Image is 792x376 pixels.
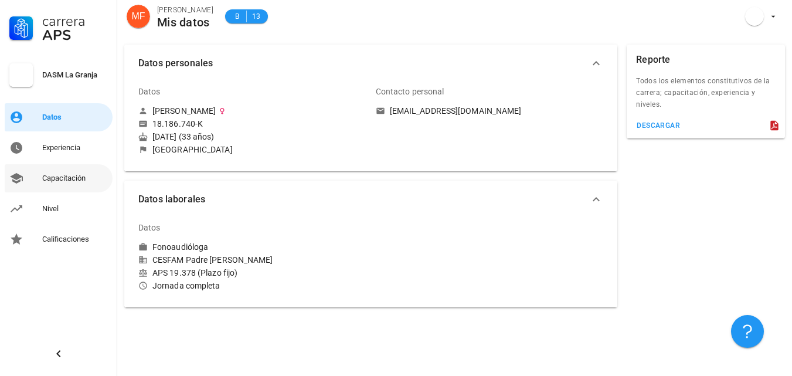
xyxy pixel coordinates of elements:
[157,16,213,29] div: Mis datos
[127,5,150,28] div: avatar
[251,11,261,22] span: 13
[152,118,203,129] div: 18.186.740-K
[5,134,113,162] a: Experiencia
[138,214,161,242] div: Datos
[138,131,366,142] div: [DATE] (33 años)
[376,77,444,106] div: Contacto personal
[745,7,764,26] div: avatar
[5,225,113,253] a: Calificaciones
[627,75,785,117] div: Todos los elementos constitutivos de la carrera; capacitación, experiencia y niveles.
[42,14,108,28] div: Carrera
[138,280,366,291] div: Jornada completa
[390,106,522,116] div: [EMAIL_ADDRESS][DOMAIN_NAME]
[152,106,216,116] div: [PERSON_NAME]
[42,70,108,80] div: DASM La Granja
[636,45,670,75] div: Reporte
[124,181,617,218] button: Datos laborales
[42,113,108,122] div: Datos
[138,77,161,106] div: Datos
[157,4,213,16] div: [PERSON_NAME]
[138,255,366,265] div: CESFAM Padre [PERSON_NAME]
[124,45,617,82] button: Datos personales
[138,267,366,278] div: APS 19.378 (Plazo fijo)
[636,121,680,130] div: descargar
[42,235,108,244] div: Calificaciones
[138,55,589,72] span: Datos personales
[42,28,108,42] div: APS
[232,11,242,22] span: B
[152,144,233,155] div: [GEOGRAPHIC_DATA]
[138,191,589,208] span: Datos laborales
[631,117,685,134] button: descargar
[42,204,108,214] div: Nivel
[376,106,604,116] a: [EMAIL_ADDRESS][DOMAIN_NAME]
[42,143,108,153] div: Experiencia
[152,242,208,252] div: Fonoaudióloga
[5,195,113,223] a: Nivel
[5,103,113,131] a: Datos
[5,164,113,192] a: Capacitación
[42,174,108,183] div: Capacitación
[131,5,145,28] span: MF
